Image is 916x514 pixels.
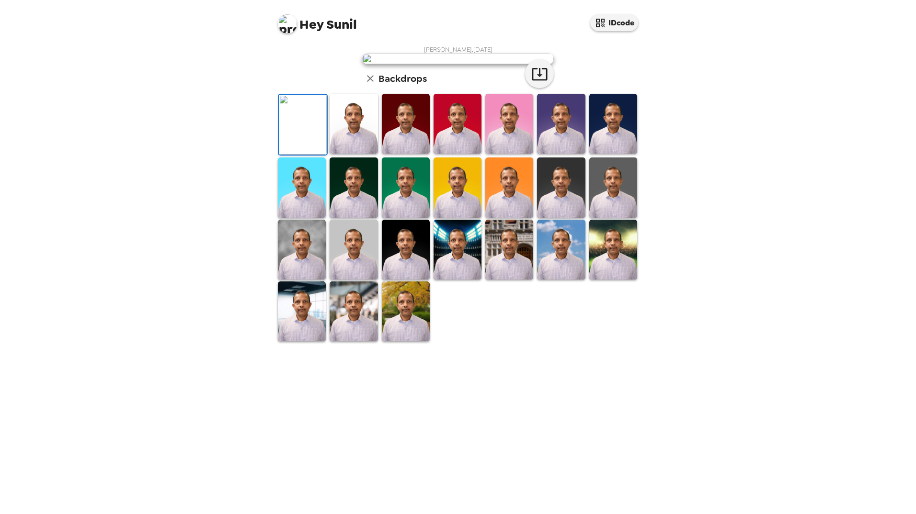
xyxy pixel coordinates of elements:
[279,95,327,155] img: Original
[590,14,638,31] button: IDcode
[424,45,492,54] span: [PERSON_NAME] , [DATE]
[362,54,554,64] img: user
[299,16,323,33] span: Hey
[278,14,297,34] img: profile pic
[278,10,357,31] span: Sunil
[378,71,427,86] h6: Backdrops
